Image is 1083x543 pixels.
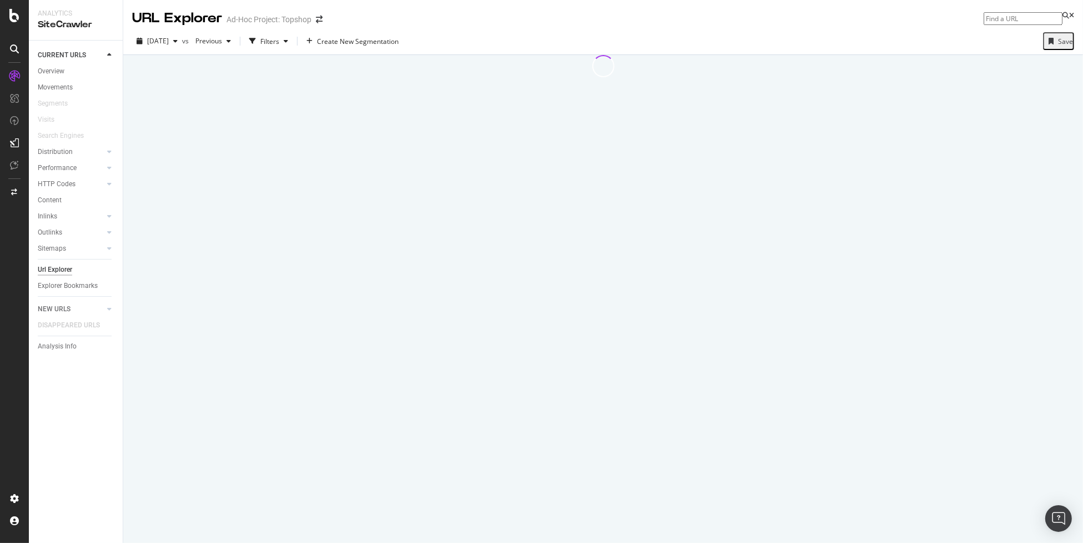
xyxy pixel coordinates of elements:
a: Performance [38,162,104,174]
a: Url Explorer [38,264,115,276]
div: Explorer Bookmarks [38,280,98,292]
div: arrow-right-arrow-left [316,16,323,23]
a: Distribution [38,146,104,158]
span: 2025 Aug. 19th [147,36,169,46]
div: HTTP Codes [38,178,75,190]
a: Outlinks [38,227,104,238]
div: URL Explorer [132,9,222,28]
span: vs [182,36,191,46]
div: Analytics [38,9,114,18]
div: Filters [260,37,279,46]
div: Content [38,195,62,206]
div: Analysis Info [38,341,77,352]
a: CURRENT URLS [38,49,104,61]
a: DISAPPEARED URLS [38,320,111,331]
div: Movements [38,82,73,93]
div: Performance [38,162,77,174]
a: Content [38,195,115,206]
button: Create New Segmentation [302,32,403,50]
a: NEW URLS [38,303,104,315]
div: Overview [38,66,64,77]
div: NEW URLS [38,303,70,315]
a: Search Engines [38,130,95,142]
div: Save [1058,37,1073,46]
a: Overview [38,66,115,77]
a: Segments [38,98,79,109]
div: Visits [38,114,54,126]
div: Open Intercom Messenger [1045,505,1072,532]
a: Analysis Info [38,341,115,352]
button: Filters [245,32,293,50]
div: Inlinks [38,211,57,222]
a: Visits [38,114,66,126]
div: Sitemaps [38,243,66,255]
span: Create New Segmentation [317,37,399,46]
div: Outlinks [38,227,62,238]
a: HTTP Codes [38,178,104,190]
div: Search Engines [38,130,84,142]
div: Ad-Hoc Project: Topshop [226,14,311,25]
a: Movements [38,82,115,93]
div: Segments [38,98,68,109]
button: Save [1043,32,1074,50]
a: Inlinks [38,211,104,222]
div: DISAPPEARED URLS [38,320,100,331]
button: [DATE] [132,32,182,50]
input: Find a URL [984,12,1062,25]
button: Previous [191,32,235,50]
span: Previous [191,36,222,46]
a: Explorer Bookmarks [38,280,115,292]
div: CURRENT URLS [38,49,86,61]
div: Url Explorer [38,264,72,276]
a: Sitemaps [38,243,104,255]
div: SiteCrawler [38,18,114,31]
div: Distribution [38,146,73,158]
